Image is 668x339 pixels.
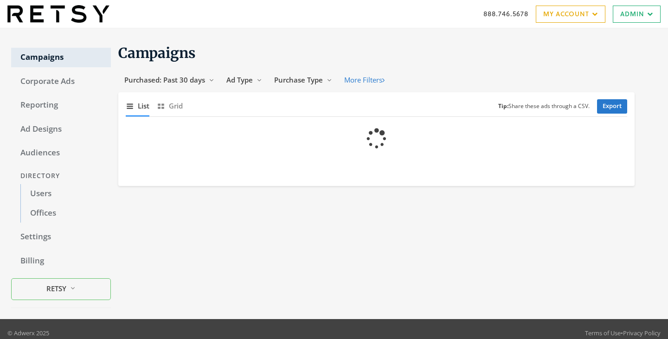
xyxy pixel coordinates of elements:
b: Tip: [498,102,508,110]
a: Export [597,99,627,114]
a: Reporting [11,96,111,115]
button: Purchased: Past 30 days [118,71,220,89]
span: Ad Type [226,75,253,84]
span: Grid [169,101,183,111]
button: Purchase Type [268,71,338,89]
div: Directory [11,167,111,185]
a: Ad Designs [11,120,111,139]
div: • [585,328,661,338]
a: Admin [613,6,661,23]
small: Share these ads through a CSV. [498,102,590,111]
button: RETSY [11,278,111,300]
a: Campaigns [11,48,111,67]
img: Adwerx [7,5,109,22]
button: Grid [157,96,183,116]
a: Settings [11,227,111,247]
a: Corporate Ads [11,72,111,91]
span: Purchase Type [274,75,323,84]
a: My Account [536,6,605,23]
a: Audiences [11,143,111,163]
span: Campaigns [118,44,196,62]
a: Offices [20,204,111,223]
p: © Adwerx 2025 [7,328,49,338]
button: More Filters [338,71,391,89]
a: 888.746.5678 [483,9,528,19]
span: RETSY [46,283,66,294]
span: Purchased: Past 30 days [124,75,205,84]
span: List [138,101,149,111]
button: List [126,96,149,116]
a: Users [20,184,111,204]
button: Ad Type [220,71,268,89]
a: Privacy Policy [623,329,661,337]
a: Billing [11,251,111,271]
a: Terms of Use [585,329,621,337]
